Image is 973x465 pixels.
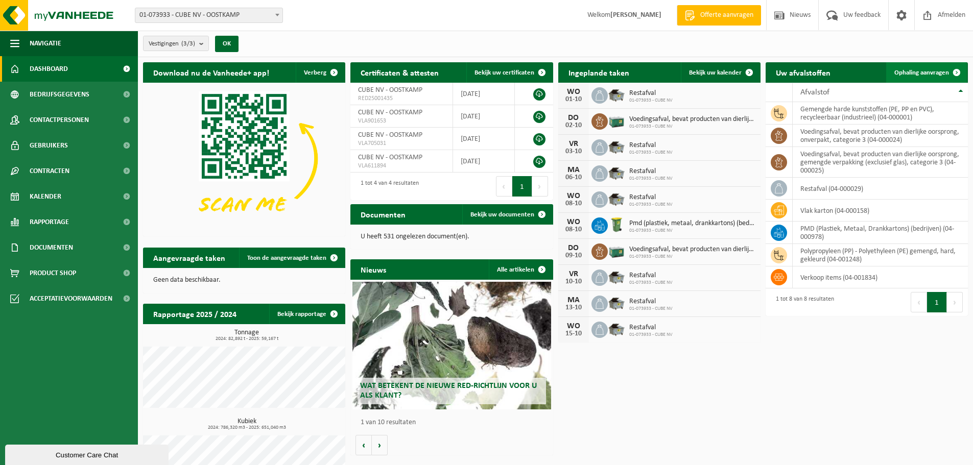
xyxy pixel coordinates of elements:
[793,147,968,178] td: voedingsafval, bevat producten van dierlijke oorsprong, gemengde verpakking (exclusief glas), cat...
[563,200,584,207] div: 08-10
[30,286,112,311] span: Acceptatievoorwaarden
[563,330,584,337] div: 15-10
[629,254,755,260] span: 01-073933 - CUBE NV
[800,88,829,96] span: Afvalstof
[629,280,673,286] span: 01-073933 - CUBE NV
[350,204,416,224] h2: Documenten
[496,176,512,197] button: Previous
[629,141,673,150] span: Restafval
[358,86,422,94] span: CUBE NV - OOSTKAMP
[629,298,673,306] span: Restafval
[563,88,584,96] div: WO
[358,131,422,139] span: CUBE NV - OOSTKAMP
[629,193,673,202] span: Restafval
[563,114,584,122] div: DO
[689,69,742,76] span: Bekijk uw kalender
[143,62,279,82] h2: Download nu de Vanheede+ app!
[148,418,345,430] h3: Kubiek
[30,107,89,133] span: Contactpersonen
[512,176,532,197] button: 1
[269,304,344,324] a: Bekijk rapportage
[629,124,755,130] span: 01-073933 - CUBE NV
[453,105,515,128] td: [DATE]
[563,278,584,285] div: 10-10
[563,140,584,148] div: VR
[30,260,76,286] span: Product Shop
[358,139,444,148] span: VLA705031
[608,320,625,337] img: WB-5000-GAL-GY-01
[629,97,673,104] span: 01-073933 - CUBE NV
[629,167,673,176] span: Restafval
[143,83,345,234] img: Download de VHEPlus App
[135,8,282,22] span: 01-073933 - CUBE NV - OOSTKAMP
[30,56,68,82] span: Dashboard
[608,268,625,285] img: WB-5000-GAL-GY-01
[558,62,639,82] h2: Ingeplande taken
[629,150,673,156] span: 01-073933 - CUBE NV
[563,270,584,278] div: VR
[608,216,625,233] img: WB-0240-HPE-GN-50
[608,112,625,129] img: PB-LB-0680-HPE-GN-01
[563,244,584,252] div: DO
[239,248,344,268] a: Toon de aangevraagde taken
[793,102,968,125] td: gemengde harde kunststoffen (PE, PP en PVC), recycleerbaar (industrieel) (04-000001)
[629,202,673,208] span: 01-073933 - CUBE NV
[608,138,625,155] img: WB-5000-GAL-GY-01
[372,435,388,455] button: Volgende
[143,36,209,51] button: Vestigingen(3/3)
[355,435,372,455] button: Vorige
[30,235,73,260] span: Documenten
[766,62,841,82] h2: Uw afvalstoffen
[466,62,552,83] a: Bekijk uw certificaten
[793,222,968,244] td: PMD (Plastiek, Metaal, Drankkartons) (bedrijven) (04-000978)
[629,246,755,254] span: Voedingsafval, bevat producten van dierlijke oorsprong, onverpakt, categorie 3
[352,282,551,409] a: Wat betekent de nieuwe RED-richtlijn voor u als klant?
[563,174,584,181] div: 06-10
[350,259,396,279] h2: Nieuws
[5,443,171,465] iframe: chat widget
[350,62,449,82] h2: Certificaten & attesten
[681,62,760,83] a: Bekijk uw kalender
[911,292,927,312] button: Previous
[563,252,584,259] div: 09-10
[563,226,584,233] div: 08-10
[629,324,673,332] span: Restafval
[143,248,235,267] h2: Aangevraagde taken
[629,306,673,312] span: 01-073933 - CUBE NV
[358,109,422,116] span: CUBE NV - OOSTKAMP
[947,292,963,312] button: Next
[563,122,584,129] div: 02-10
[361,233,542,240] p: U heeft 531 ongelezen document(en).
[153,277,335,284] p: Geen data beschikbaar.
[358,162,444,170] span: VLA611894
[143,304,247,324] h2: Rapportage 2025 / 2024
[608,190,625,207] img: WB-5000-GAL-GY-01
[247,255,326,261] span: Toon de aangevraagde taken
[358,94,444,103] span: RED25001435
[886,62,967,83] a: Ophaling aanvragen
[610,11,661,19] strong: [PERSON_NAME]
[563,296,584,304] div: MA
[148,329,345,341] h3: Tonnage
[30,82,89,107] span: Bedrijfsgegevens
[608,164,625,181] img: WB-5000-GAL-GY-01
[30,184,61,209] span: Kalender
[793,200,968,222] td: vlak karton (04-000158)
[30,158,69,184] span: Contracten
[793,178,968,200] td: restafval (04-000029)
[149,36,195,52] span: Vestigingen
[563,218,584,226] div: WO
[563,304,584,311] div: 13-10
[629,332,673,338] span: 01-073933 - CUBE NV
[677,5,761,26] a: Offerte aanvragen
[361,419,548,426] p: 1 van 10 resultaten
[629,176,673,182] span: 01-073933 - CUBE NV
[470,211,534,218] span: Bekijk uw documenten
[360,382,537,400] span: Wat betekent de nieuwe RED-richtlijn voor u als klant?
[532,176,548,197] button: Next
[629,89,673,97] span: Restafval
[629,115,755,124] span: Voedingsafval, bevat producten van dierlijke oorsprong, onverpakt, categorie 3
[30,209,69,235] span: Rapportage
[304,69,326,76] span: Verberg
